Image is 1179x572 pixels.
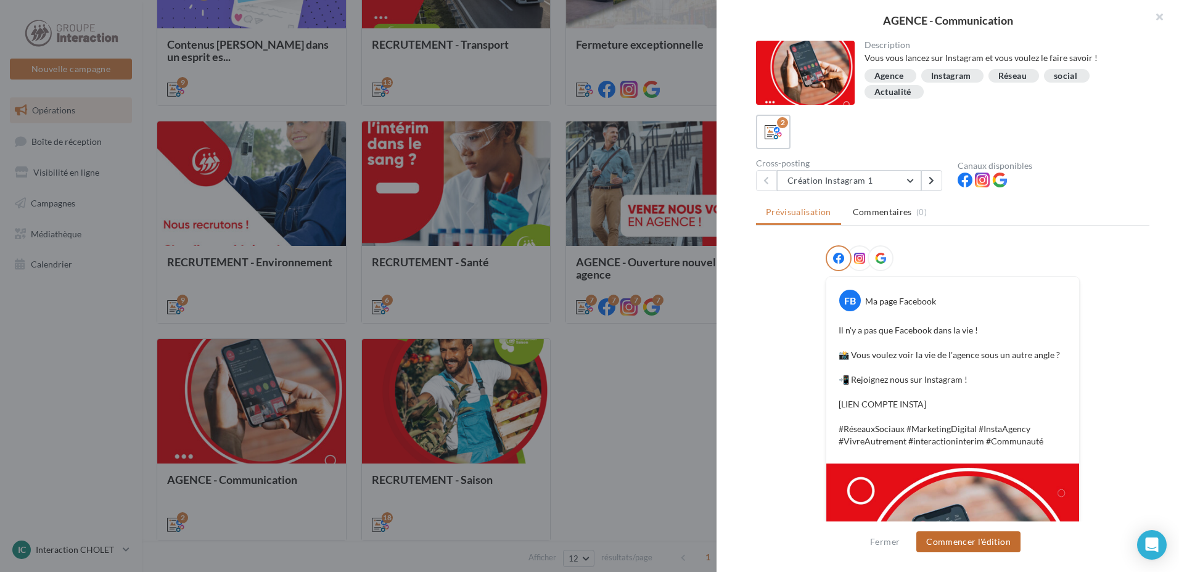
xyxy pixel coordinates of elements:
[853,206,912,218] span: Commentaires
[916,531,1021,552] button: Commencer l'édition
[865,41,1140,49] div: Description
[777,170,921,191] button: Création Instagram 1
[998,71,1027,81] div: Réseau
[839,324,1067,447] p: Il n'y a pas que Facebook dans la vie ! 📸 Vous voulez voir la vie de l'agence sous un autre angle...
[839,290,861,311] div: FB
[874,88,911,97] div: Actualité
[1137,530,1167,560] div: Open Intercom Messenger
[865,534,905,549] button: Fermer
[736,15,1159,26] div: AGENCE - Communication
[916,207,927,217] span: (0)
[865,295,936,308] div: Ma page Facebook
[958,161,1149,170] div: Canaux disponibles
[931,71,971,81] div: Instagram
[777,117,788,128] div: 2
[756,159,948,168] div: Cross-posting
[874,71,904,81] div: Agence
[865,52,1140,64] div: Vous vous lancez sur Instagram et vous voulez le faire savoir !
[1054,71,1077,81] div: social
